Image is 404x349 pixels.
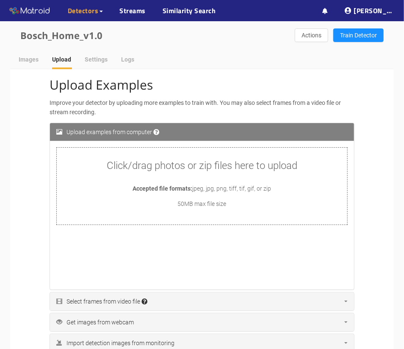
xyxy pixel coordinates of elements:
[56,338,174,348] div: Import detection images from monitoring
[295,28,328,42] button: Actions
[56,127,159,137] div: Upload examples from computer
[56,297,147,306] div: Select frames from video file
[56,318,134,327] div: Get images from webcam
[19,55,39,64] div: Images
[8,5,51,17] img: Matroid logo
[121,55,134,64] div: Logs
[302,31,321,40] span: Actions
[57,148,347,225] span: Click/drag photos or zip files here to uploadAccepted file formats:jpeg, jpg, png, tiff, tif, gif...
[178,199,227,208] p: 50MB max file size
[163,6,216,16] a: Similarity Search
[85,55,108,64] div: Settings
[107,158,297,174] p: Click/drag photos or zip files here to upload
[333,28,384,42] button: Train Detector
[120,6,146,16] a: Streams
[50,78,354,92] h2: Upload Examples
[50,98,354,117] p: Improve your detector by uploading more examples to train with. You may also select frames from a...
[52,55,71,64] div: Upload
[20,28,202,43] div: Bosch_Home_v1.0
[193,185,271,192] span: jpeg, jpg, png, tiff, tif, gif, or zip
[340,31,377,40] span: Train Detector
[68,6,99,16] span: Detectors
[133,185,193,192] span: Accepted file formats:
